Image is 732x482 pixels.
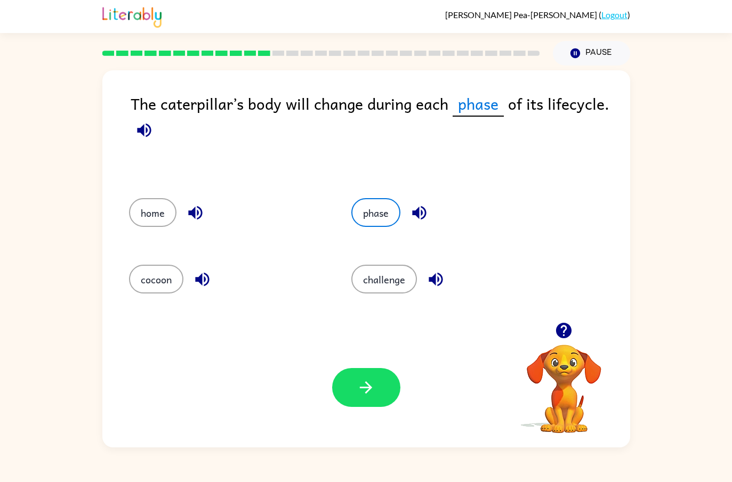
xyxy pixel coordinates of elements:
[351,265,417,293] button: challenge
[129,265,183,293] button: cocoon
[351,198,400,227] button: phase
[553,41,630,66] button: Pause
[131,92,630,177] div: The caterpillar’s body will change during each of its lifecycle.
[129,198,176,227] button: home
[511,328,617,435] video: Your browser must support playing .mp4 files to use Literably. Please try using another browser.
[445,10,599,20] span: [PERSON_NAME] Pea-[PERSON_NAME]
[102,4,162,28] img: Literably
[601,10,628,20] a: Logout
[445,10,630,20] div: ( )
[453,92,504,117] span: phase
